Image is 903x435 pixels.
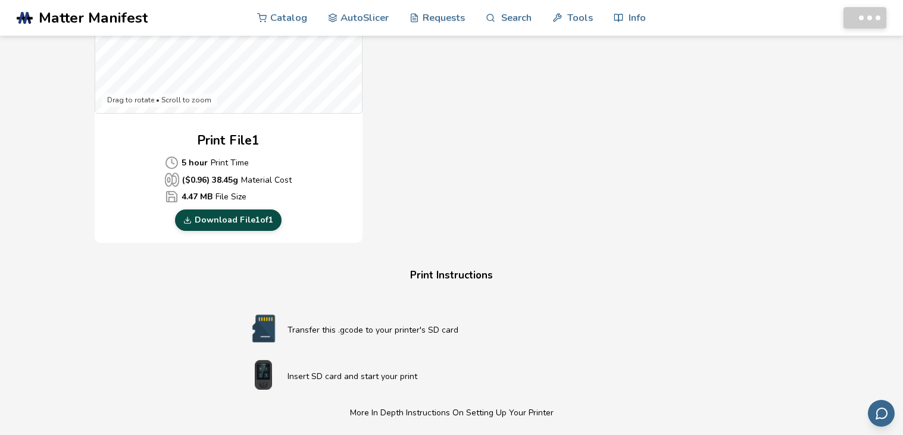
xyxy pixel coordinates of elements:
[165,173,179,187] span: Average Cost
[226,267,678,285] h4: Print Instructions
[165,190,292,204] p: File Size
[175,209,282,231] a: Download File1of1
[165,156,292,170] p: Print Time
[39,10,148,26] span: Matter Manifest
[165,190,179,204] span: Average Cost
[182,157,208,169] b: 5 hour
[101,93,217,108] div: Drag to rotate • Scroll to zoom
[288,370,664,383] p: Insert SD card and start your print
[868,400,895,427] button: Send feedback via email
[165,156,179,170] span: Average Cost
[182,190,213,203] b: 4.47 MB
[240,406,664,419] p: More In Depth Instructions On Setting Up Your Printer
[240,314,288,343] img: SD card
[165,173,292,187] p: Material Cost
[240,360,288,390] img: Start print
[288,324,664,336] p: Transfer this .gcode to your printer's SD card
[182,174,238,186] b: ($ 0.96 ) 38.45 g
[197,132,260,150] h2: Print File 1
